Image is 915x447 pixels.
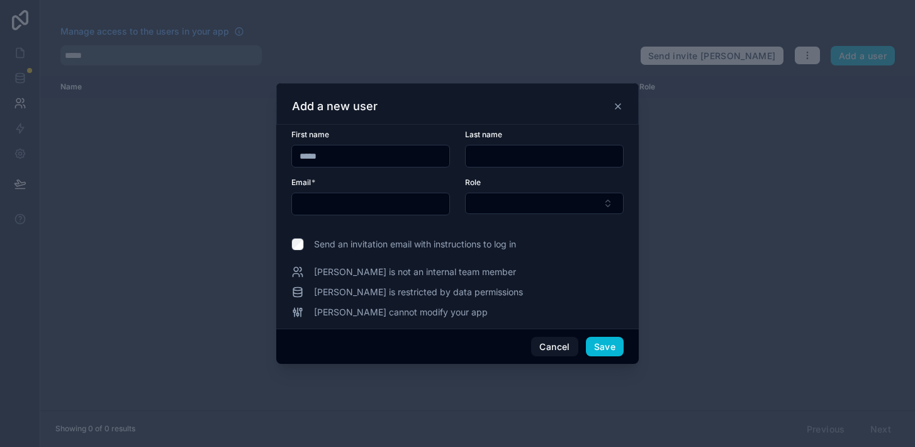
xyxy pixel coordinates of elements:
[465,178,481,187] span: Role
[586,337,624,357] button: Save
[465,130,502,139] span: Last name
[314,266,516,278] span: [PERSON_NAME] is not an internal team member
[465,193,624,214] button: Select Button
[314,238,516,251] span: Send an invitation email with instructions to log in
[292,99,378,114] h3: Add a new user
[314,286,523,298] span: [PERSON_NAME] is restricted by data permissions
[314,306,488,319] span: [PERSON_NAME] cannot modify your app
[291,238,304,251] input: Send an invitation email with instructions to log in
[291,130,329,139] span: First name
[531,337,578,357] button: Cancel
[291,178,311,187] span: Email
